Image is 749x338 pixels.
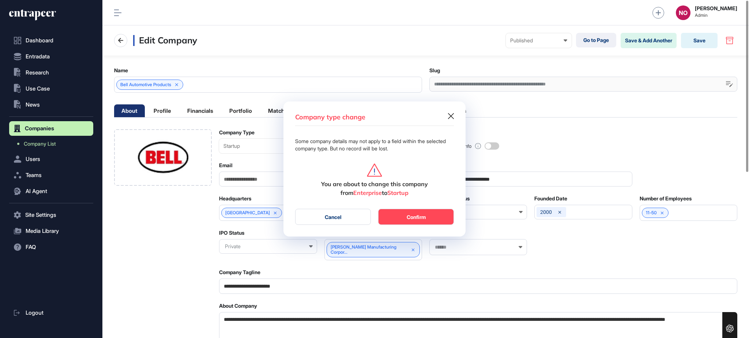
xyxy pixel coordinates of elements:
[353,189,382,196] b: Enterprise
[295,113,365,122] h3: Company type change
[295,209,371,225] button: Cancel
[387,189,409,196] b: Startup
[378,209,454,225] button: Confirm
[295,138,454,152] div: Some company details may not apply to a field within the selected company type. But no record wil...
[295,180,454,197] div: You are about to change this company from to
